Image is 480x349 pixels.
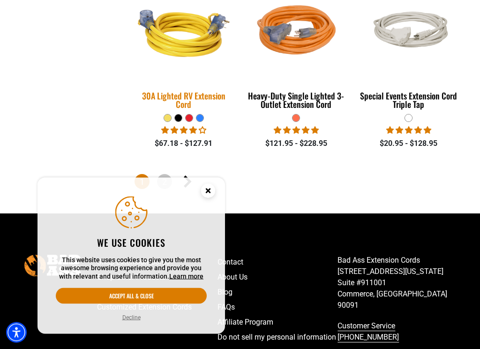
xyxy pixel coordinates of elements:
button: Decline [120,313,143,322]
button: Close this option [191,178,225,207]
a: call 833-674-1699 [337,319,458,345]
a: This website uses cookies to give you the most awesome browsing experience and provide you with r... [169,273,203,280]
img: white [358,3,459,64]
nav: Pagination [135,174,458,191]
span: 4.11 stars [161,126,206,135]
div: $67.18 - $127.91 [135,138,233,150]
p: Bad Ass Extension Cords [STREET_ADDRESS][US_STATE] Suite #911001 Commerce, [GEOGRAPHIC_DATA] 90091 [337,255,458,311]
a: Blog [217,285,338,300]
a: Page 2 [157,174,172,190]
div: Accessibility Menu [6,322,27,343]
span: 5.00 stars [386,126,431,135]
a: Contact [217,255,338,270]
a: Next page [180,174,195,190]
span: 5.00 stars [274,126,319,135]
button: Accept all & close [56,288,207,304]
div: 30A Lighted RV Extension Cord [135,92,233,109]
a: FAQs [217,300,338,315]
h2: We use cookies [56,236,207,249]
a: Do not sell my personal information [217,330,338,345]
div: Special Events Extension Cord Triple Tap [360,92,458,109]
div: $121.95 - $228.95 [247,138,345,150]
div: $20.95 - $128.95 [360,138,458,150]
a: Affiliate Program [217,315,338,330]
span: Page 1 [135,174,150,190]
p: This website uses cookies to give you the most awesome browsing experience and provide you with r... [56,256,207,281]
div: Heavy-Duty Single Lighted 3-Outlet Extension Cord [247,92,345,109]
img: Bad Ass Extension Cords [24,255,81,276]
aside: Cookie Consent [37,178,225,334]
a: About Us [217,270,338,285]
